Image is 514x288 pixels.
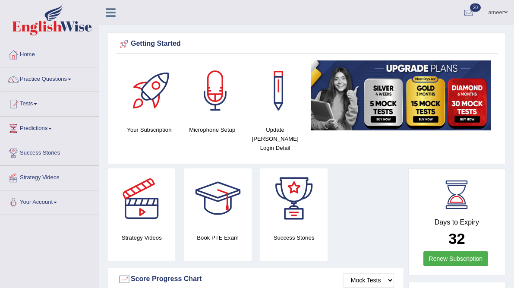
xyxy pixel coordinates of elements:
[0,117,99,138] a: Predictions
[118,38,495,51] div: Getting Started
[470,3,481,12] span: 20
[118,273,394,286] div: Score Progress Chart
[0,67,99,89] a: Practice Questions
[448,230,465,247] b: 32
[0,190,99,212] a: Your Account
[248,125,303,152] h4: Update [PERSON_NAME] Login Detail
[423,251,489,266] a: Renew Subscription
[184,233,251,242] h4: Book PTE Exam
[122,125,177,134] h4: Your Subscription
[311,60,491,130] img: small5.jpg
[185,125,240,134] h4: Microphone Setup
[108,233,175,242] h4: Strategy Videos
[260,233,328,242] h4: Success Stories
[0,92,99,114] a: Tests
[0,43,99,64] a: Home
[0,166,99,187] a: Strategy Videos
[418,218,495,226] h4: Days to Expiry
[0,141,99,163] a: Success Stories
